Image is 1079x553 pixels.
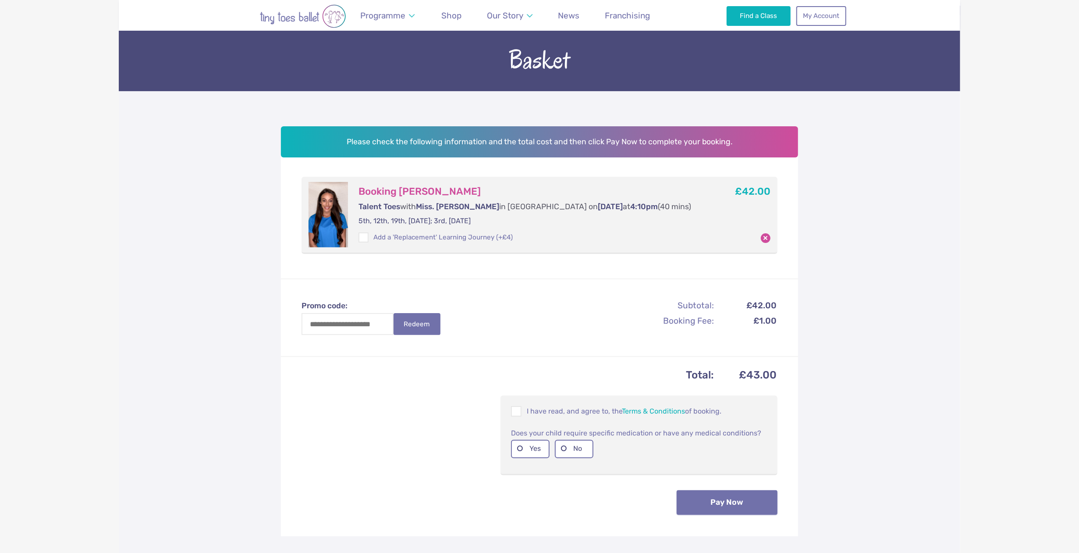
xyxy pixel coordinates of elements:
span: Miss. [PERSON_NAME] [416,202,499,211]
a: Programme [356,5,419,26]
span: [DATE] [598,202,623,211]
span: News [558,11,579,21]
a: My Account [796,6,846,25]
td: £43.00 [715,366,777,384]
p: with in [GEOGRAPHIC_DATA] on at (40 mins) [358,201,704,212]
span: Talent Toes [358,202,400,211]
button: Redeem [394,313,440,335]
p: 5th, 12th, 19th, [DATE]; 3rd, [DATE] [358,216,704,226]
th: Booking Fee: [621,314,714,328]
a: Terms & Conditions [622,407,685,415]
p: I have read, and agree to, the of booking. [511,406,767,417]
span: Franchising [605,11,650,21]
span: Shop [442,11,462,21]
p: Does your child require specific medication or have any medical conditions? [511,428,767,438]
label: Promo code: [302,300,449,311]
h3: Booking [PERSON_NAME] [358,186,704,198]
a: Our Story [483,5,537,26]
a: Shop [437,5,466,26]
span: Programme [360,11,405,21]
button: Pay Now [677,490,777,515]
a: Find a Class [727,6,791,25]
td: £1.00 [715,314,777,328]
label: No [555,440,593,458]
th: Total: [302,366,714,384]
a: News [554,5,584,26]
label: Yes [511,440,550,458]
img: tiny toes ballet [233,4,373,28]
td: £42.00 [715,299,777,313]
span: 4:10pm [630,202,658,211]
th: Subtotal: [621,299,714,313]
span: Our Story [487,11,523,21]
label: Add a 'Replacement' Learning Journey (+£4) [358,233,513,242]
a: Franchising [601,5,654,26]
h2: Please check the following information and the total cost and then click Pay Now to complete your... [281,126,798,157]
span: Basket [119,43,960,74]
b: £42.00 [735,186,770,197]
